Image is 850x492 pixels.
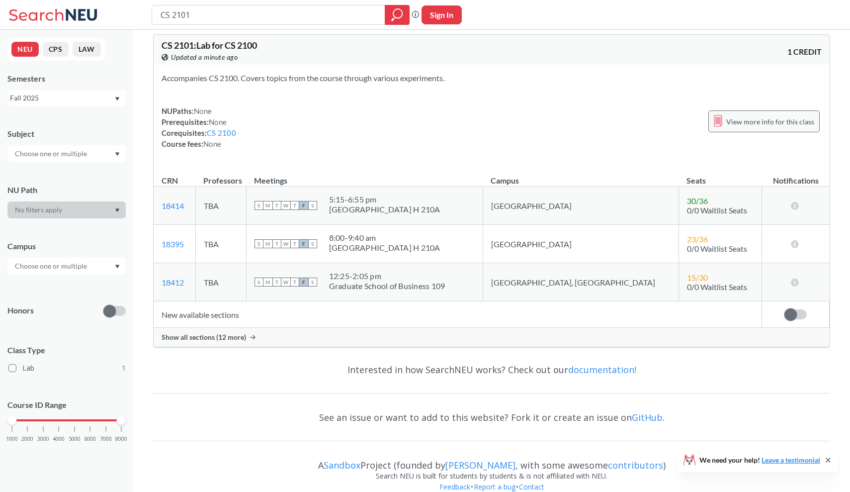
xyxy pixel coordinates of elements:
[473,482,516,492] a: Report a bug
[263,201,272,210] span: M
[281,201,290,210] span: W
[246,165,483,187] th: Meetings
[329,204,440,214] div: [GEOGRAPHIC_DATA] H 210A
[7,345,126,356] span: Class Type
[483,225,679,263] td: [GEOGRAPHIC_DATA]
[195,187,246,225] td: TBA
[299,201,308,210] span: F
[687,244,747,253] span: 0/0 Waitlist Seats
[299,278,308,287] span: F
[7,90,126,106] div: Fall 2025Dropdown arrow
[255,278,263,287] span: S
[7,241,126,252] div: Campus
[122,363,126,374] span: 1
[308,201,317,210] span: S
[263,239,272,248] span: M
[632,411,663,423] a: GitHub
[115,265,120,269] svg: Dropdown arrow
[439,482,471,492] a: Feedback
[762,456,820,464] a: Leave a testimonial
[483,187,679,225] td: [GEOGRAPHIC_DATA]
[7,258,126,275] div: Dropdown arrow
[290,278,299,287] span: T
[687,273,708,282] span: 15 / 30
[255,201,263,210] span: S
[699,457,820,464] span: We need your help!
[687,282,747,292] span: 0/0 Waitlist Seats
[329,195,440,204] div: 5:15 - 6:55 pm
[195,263,246,301] td: TBA
[391,8,403,22] svg: magnifying glass
[7,399,126,411] p: Course ID Range
[7,201,126,218] div: Dropdown arrow
[608,459,663,471] a: contributors
[153,355,830,384] div: Interested in how SearchNEU works? Check out our
[195,165,246,187] th: Professors
[308,239,317,248] span: S
[329,243,440,253] div: [GEOGRAPHIC_DATA] H 210A
[195,225,246,263] td: TBA
[679,165,762,187] th: Seats
[8,362,126,375] label: Lab
[299,239,308,248] span: F
[162,73,822,84] section: Accompanies CS 2100. Covers topics from the course through various experiments.
[483,263,679,301] td: [GEOGRAPHIC_DATA], [GEOGRAPHIC_DATA]
[6,436,18,442] span: 1000
[483,165,679,187] th: Campus
[7,145,126,162] div: Dropdown arrow
[153,471,830,482] div: Search NEU is built for students by students & is not affiliated with NEU.
[209,117,227,126] span: None
[7,128,126,139] div: Subject
[194,106,212,115] span: None
[272,201,281,210] span: T
[422,5,462,24] button: Sign In
[162,239,184,249] a: 18395
[162,40,257,51] span: CS 2101 : Lab for CS 2100
[290,239,299,248] span: T
[171,52,238,63] span: Updated a minute ago
[69,436,81,442] span: 5000
[329,233,440,243] div: 8:00 - 9:40 am
[153,403,830,432] div: See an issue or want to add to this website? Fork it or create an issue on .
[43,42,69,57] button: CPS
[687,196,708,205] span: 30 / 36
[53,436,65,442] span: 4000
[281,239,290,248] span: W
[726,115,814,128] span: View more info for this class
[290,201,299,210] span: T
[329,271,445,281] div: 12:25 - 2:05 pm
[162,105,236,149] div: NUPaths: Prerequisites: Corequisites: Course fees:
[329,281,445,291] div: Graduate School of Business 109
[518,482,545,492] a: Contact
[115,436,127,442] span: 8000
[263,278,272,287] span: M
[255,239,263,248] span: S
[787,46,822,57] span: 1 CREDIT
[115,97,120,101] svg: Dropdown arrow
[7,73,126,84] div: Semesters
[115,152,120,156] svg: Dropdown arrow
[21,436,33,442] span: 2000
[7,185,126,196] div: NU Path
[162,278,184,287] a: 18412
[568,364,636,376] a: documentation!
[762,165,830,187] th: Notifications
[385,5,410,25] div: magnifying glass
[10,148,93,160] input: Choose one or multiple
[162,175,178,186] div: CRN
[153,451,830,471] div: A Project (founded by , with some awesome )
[84,436,96,442] span: 6000
[11,42,39,57] button: NEU
[272,278,281,287] span: T
[687,234,708,244] span: 23 / 36
[37,436,49,442] span: 3000
[10,93,114,103] div: Fall 2025
[308,278,317,287] span: S
[160,6,378,23] input: Class, professor, course number, "phrase"
[154,328,830,347] div: Show all sections (12 more)
[207,128,236,137] a: CS 2100
[100,436,112,442] span: 7000
[687,205,747,215] span: 0/0 Waitlist Seats
[115,208,120,212] svg: Dropdown arrow
[162,333,246,342] span: Show all sections (12 more)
